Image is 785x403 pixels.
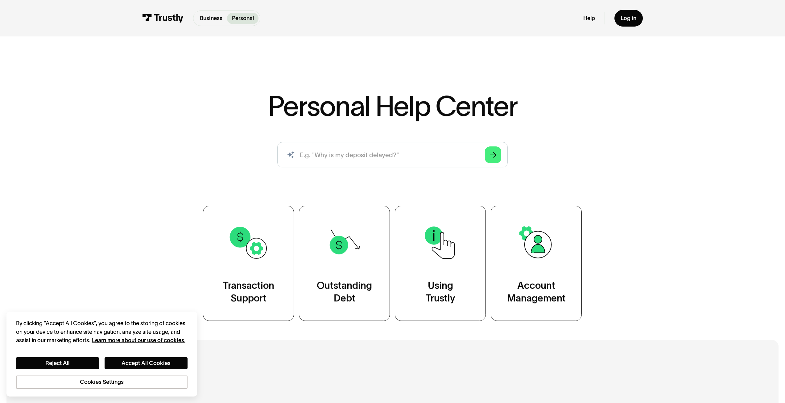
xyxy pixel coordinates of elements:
button: Cookies Settings [16,376,188,389]
p: Business [200,14,222,23]
div: Using Trustly [426,279,455,304]
form: Search [277,142,508,167]
input: search [277,142,508,167]
p: Personal [232,14,254,23]
div: Transaction Support [223,279,274,304]
div: Privacy [16,319,188,388]
a: AccountManagement [491,206,582,321]
button: Accept All Cookies [105,357,188,369]
a: Log in [614,10,643,27]
a: UsingTrustly [395,206,486,321]
div: By clicking “Accept All Cookies”, you agree to the storing of cookies on your device to enhance s... [16,319,188,344]
div: Account Management [507,279,566,304]
a: Personal [227,13,258,24]
div: Log in [621,15,636,22]
a: Business [195,13,227,24]
a: OutstandingDebt [299,206,390,321]
a: More information about your privacy, opens in a new tab [92,337,185,343]
img: Trustly Logo [142,14,184,23]
a: TransactionSupport [203,206,294,321]
div: Outstanding Debt [317,279,372,304]
a: Help [583,15,595,22]
button: Reject All [16,357,99,369]
h1: Personal Help Center [268,92,517,120]
div: Cookie banner [6,312,197,397]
